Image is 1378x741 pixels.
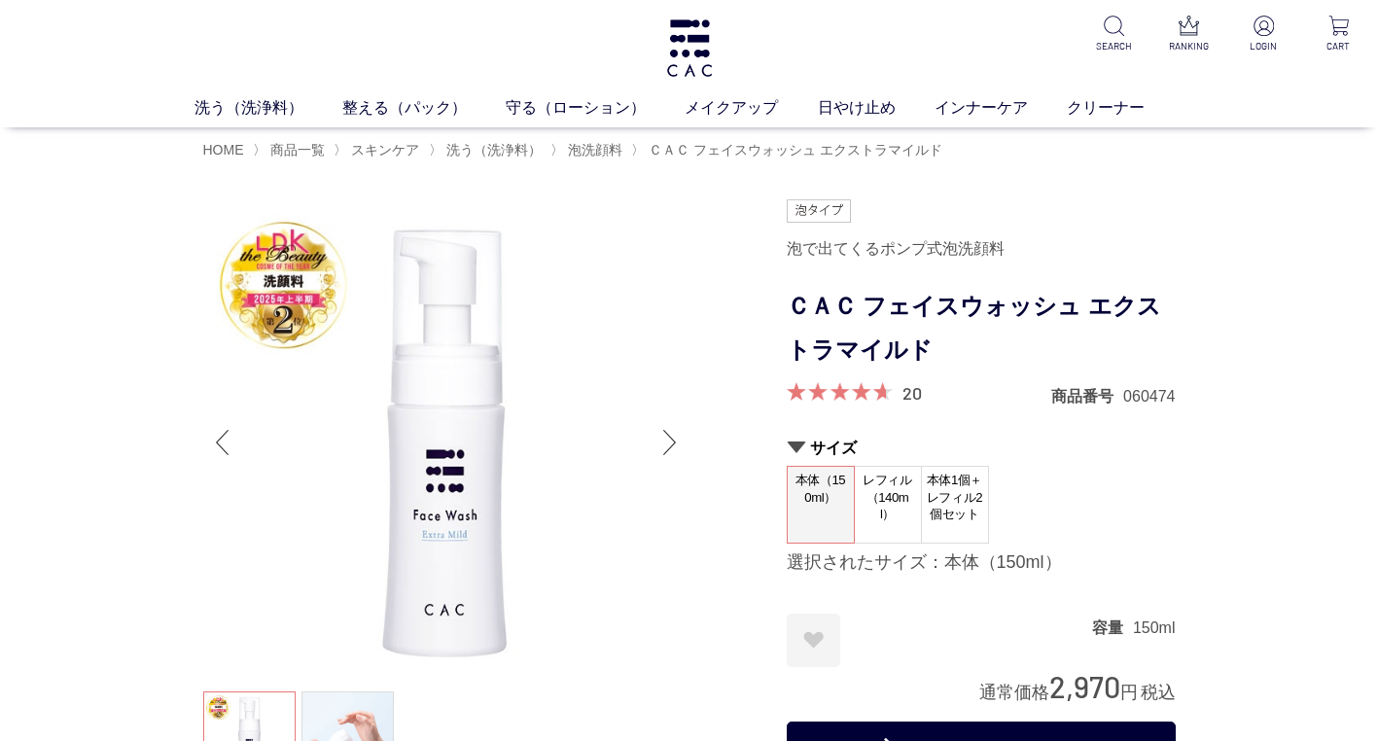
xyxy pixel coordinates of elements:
[979,683,1049,702] span: 通常価格
[922,467,988,528] span: 本体1個＋レフィル2個セット
[550,141,627,159] li: 〉
[347,142,419,158] a: スキンケア
[1315,16,1362,53] a: CART
[855,467,921,528] span: レフィル（140ml）
[1240,39,1288,53] p: LOGIN
[631,141,947,159] li: 〉
[1049,668,1120,704] span: 2,970
[351,142,419,158] span: スキンケア
[1240,16,1288,53] a: LOGIN
[1092,617,1133,638] dt: 容量
[564,142,622,158] a: 泡洗顔料
[787,285,1176,372] h1: ＣＡＣ フェイスウォッシュ エクストラマイルド
[787,551,1176,575] div: 選択されたサイズ：本体（150ml）
[1141,683,1176,702] span: 税込
[1165,39,1213,53] p: RANKING
[1090,39,1138,53] p: SEARCH
[645,142,942,158] a: ＣＡＣ フェイスウォッシュ エクストラマイルド
[935,96,1067,120] a: インナーケア
[664,19,715,77] img: logo
[788,467,854,522] span: 本体（150ml）
[787,232,1176,265] div: 泡で出てくるポンプ式泡洗顔料
[203,142,244,158] a: HOME
[685,96,817,120] a: メイクアップ
[787,438,1176,458] h2: サイズ
[787,199,851,223] img: 泡タイプ
[253,141,330,159] li: 〉
[203,199,689,686] img: ＣＡＣ フェイスウォッシュ エクストラマイルド 本体（150ml）
[1090,16,1138,53] a: SEARCH
[1165,16,1213,53] a: RANKING
[194,96,342,120] a: 洗う（洗浄料）
[429,141,547,159] li: 〉
[1120,683,1138,702] span: 円
[1315,39,1362,53] p: CART
[818,96,935,120] a: 日やけ止め
[342,96,506,120] a: 整える（パック）
[506,96,685,120] a: 守る（ローション）
[334,141,424,159] li: 〉
[1133,617,1176,638] dd: 150ml
[1067,96,1184,120] a: クリーナー
[266,142,325,158] a: 商品一覧
[902,382,922,404] a: 20
[649,142,942,158] span: ＣＡＣ フェイスウォッシュ エクストラマイルド
[568,142,622,158] span: 泡洗顔料
[651,404,689,481] div: Next slide
[270,142,325,158] span: 商品一覧
[203,404,242,481] div: Previous slide
[787,614,840,667] a: お気に入りに登録する
[446,142,542,158] span: 洗う（洗浄料）
[1123,386,1175,406] dd: 060474
[1051,386,1123,406] dt: 商品番号
[442,142,542,158] a: 洗う（洗浄料）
